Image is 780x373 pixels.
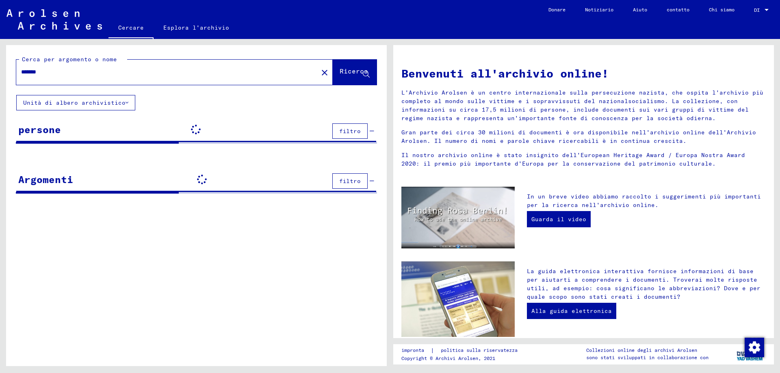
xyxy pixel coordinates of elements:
[401,261,515,337] img: eguide.jpg
[23,99,126,106] font: Unità di albero archivistico
[332,123,368,139] button: filtro
[401,89,763,122] font: L'Archivio Arolsen è un centro internazionale sulla persecuzione nazista, che ospita l'archivio p...
[320,68,329,78] mat-icon: close
[527,211,591,227] a: Guarda il video
[6,9,102,30] img: Arolsen_neg.svg
[333,60,377,85] button: Ricerca
[441,347,518,353] font: politica sulla riservatezza
[154,18,239,37] a: Esplora l'archivio
[22,56,117,63] font: Cerca per argomento o nome
[16,95,135,110] button: Unità di albero archivistico
[633,6,647,13] font: Aiuto
[339,177,361,185] font: filtro
[434,346,527,355] a: politica sulla riservatezza
[18,173,73,185] font: Argomenti
[586,354,708,360] font: sono stati sviluppati in collaborazione con
[586,347,697,353] font: Collezioni online degli archivi Arolsen
[401,151,745,167] font: Il nostro archivio online è stato insignito dell'European Heritage Award / Europa Nostra Award 20...
[548,6,565,13] font: Donare
[527,267,760,300] font: La guida elettronica interattiva fornisce informazioni di base per aiutarti a comprendere i docum...
[744,337,764,357] div: Modifica consenso
[401,346,431,355] a: impronta
[401,347,424,353] font: impronta
[401,187,515,248] img: video.jpg
[108,18,154,39] a: Cercare
[527,193,761,209] font: In un breve video abbiamo raccolto i suggerimenti più importanti per la ricerca nell'archivio onl...
[531,216,586,223] font: Guarda il video
[735,344,765,364] img: yv_logo.png
[401,66,609,80] font: Benvenuti all'archivio online!
[163,24,229,31] font: Esplora l'archivio
[316,64,333,80] button: Chiaro
[527,303,616,319] a: Alla guida elettronica
[118,24,144,31] font: Cercare
[339,127,361,135] font: filtro
[18,123,61,136] font: persone
[754,7,760,13] font: DI
[401,355,495,361] font: Copyright © Archivi Arolsen, 2021
[585,6,613,13] font: Notiziario
[745,338,764,357] img: Modifica consenso
[401,129,756,144] font: Gran parte dei circa 30 milioni di documenti è ora disponibile nell'archivio online dell'Archivio...
[431,347,434,354] font: |
[340,67,368,75] font: Ricerca
[667,6,689,13] font: contatto
[709,6,734,13] font: Chi siamo
[332,173,368,189] button: filtro
[531,307,612,315] font: Alla guida elettronica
